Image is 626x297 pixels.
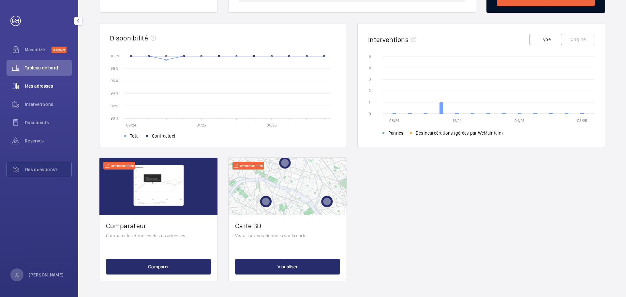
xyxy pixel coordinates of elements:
[577,118,587,123] text: 08/25
[106,222,211,230] h2: Comparateur
[106,232,211,239] p: Comparer les données de vos adresses
[369,100,370,105] text: 1
[111,79,119,83] text: 96 %
[267,123,277,127] text: 05/25
[369,66,371,70] text: 4
[25,83,72,89] span: Mes adresses
[529,34,562,45] button: Type
[152,133,175,139] span: Contractuel
[52,47,67,53] span: Discover
[110,34,148,42] h2: Disponibilité
[235,259,340,275] button: Visualiser
[111,91,119,96] text: 94 %
[416,130,503,136] span: Désincarcérations (gérées par WeMaintain)
[29,272,64,278] p: [PERSON_NAME]
[25,46,52,53] span: Maximize
[111,116,119,120] text: 90 %
[232,162,264,170] div: Offre maximize
[562,34,594,45] button: Origine
[368,36,409,44] h2: Interventions
[25,65,72,71] span: Tableau de bord
[25,166,71,173] span: Des questions?
[25,138,72,144] span: Réserves
[235,222,340,230] h2: Carte 3D
[25,101,72,108] span: Interventions
[514,118,525,123] text: 04/25
[388,130,403,136] span: Pannes
[111,53,120,58] text: 100 %
[369,77,371,82] text: 3
[111,103,118,108] text: 92 %
[126,123,136,127] text: 09/24
[103,162,135,170] div: Offre maximize
[235,232,340,239] p: Visualisez vos données sur la carte
[25,119,72,126] span: Documents
[15,272,19,278] p: JL
[389,118,399,123] text: 08/24
[197,123,206,127] text: 01/25
[111,66,119,71] text: 98 %
[130,133,140,139] span: Total
[369,88,371,93] text: 2
[106,259,211,275] button: Comparer
[369,54,371,59] text: 5
[369,111,371,116] text: 0
[453,118,462,123] text: 12/24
